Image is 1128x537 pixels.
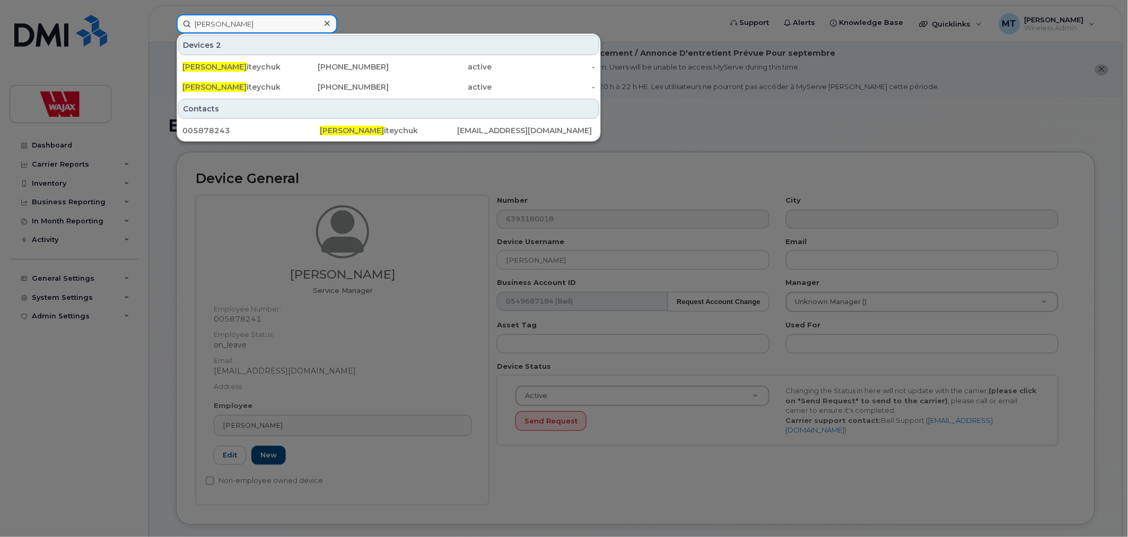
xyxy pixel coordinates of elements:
[182,82,247,92] span: [PERSON_NAME]
[178,121,599,140] a: 005878243[PERSON_NAME]iteychuk[EMAIL_ADDRESS][DOMAIN_NAME]
[178,77,599,97] a: [PERSON_NAME]iteychuk[PHONE_NUMBER]active-
[492,82,596,92] div: -
[216,40,221,50] span: 2
[286,82,389,92] div: [PHONE_NUMBER]
[182,62,286,72] div: iteychuk
[320,126,384,135] span: [PERSON_NAME]
[492,62,596,72] div: -
[389,82,492,92] div: active
[182,125,320,136] div: 005878243
[178,35,599,55] div: Devices
[458,125,595,136] div: [EMAIL_ADDRESS][DOMAIN_NAME]
[182,62,247,72] span: [PERSON_NAME]
[178,99,599,119] div: Contacts
[286,62,389,72] div: [PHONE_NUMBER]
[320,125,457,136] div: iteychuk
[389,62,492,72] div: active
[178,57,599,76] a: [PERSON_NAME]iteychuk[PHONE_NUMBER]active-
[182,82,286,92] div: iteychuk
